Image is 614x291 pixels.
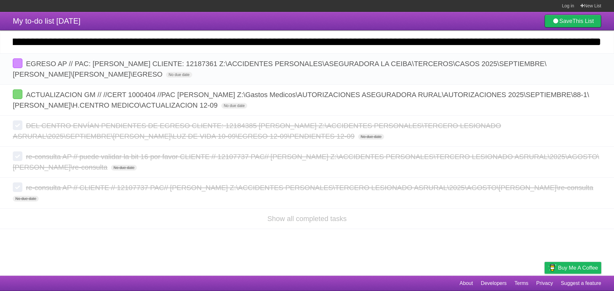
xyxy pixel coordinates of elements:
[13,151,22,161] label: Done
[13,17,81,25] span: My to-do list [DATE]
[26,184,595,192] span: re-consulta AP // CLIENTE // 12107737 PAC// [PERSON_NAME] Z:\ACCIDENTES PERSONALES\TERCERO LESION...
[13,196,39,202] span: No due date
[13,91,589,109] span: ACTUALIZACION GM // //CERT 1000404 //PAC [PERSON_NAME] Z:\Gastos Medicos\AUTORIZACIONES ASEGURADO...
[13,60,547,78] span: EGRESO AP // PAC: [PERSON_NAME] CLIENTE: 12187361 Z:\ACCIDENTES PERSONALES\ASEGURADORA LA CEIBA\T...
[536,277,553,289] a: Privacy
[358,134,384,140] span: No due date
[481,277,507,289] a: Developers
[548,262,556,273] img: Buy me a coffee
[13,153,599,171] span: re-consulta AP // puede validar la bit 16 por favor CLIENTE // 12107737 PAC// [PERSON_NAME] Z:\AC...
[221,103,247,109] span: No due date
[558,262,598,273] span: Buy me a coffee
[13,120,22,130] label: Done
[545,262,601,274] a: Buy me a coffee
[13,182,22,192] label: Done
[545,15,601,27] a: SaveThis List
[13,58,22,68] label: Done
[572,18,594,24] b: This List
[111,165,137,171] span: No due date
[460,277,473,289] a: About
[561,277,601,289] a: Suggest a feature
[13,122,501,140] span: DEL CENTRO ENVÍAN PENDIENTES DE EGRESO CLIENTE: 12184385 [PERSON_NAME] Z:\ACCIDENTES PERSONALES\T...
[267,215,347,223] a: Show all completed tasks
[13,89,22,99] label: Done
[515,277,529,289] a: Terms
[166,72,192,78] span: No due date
